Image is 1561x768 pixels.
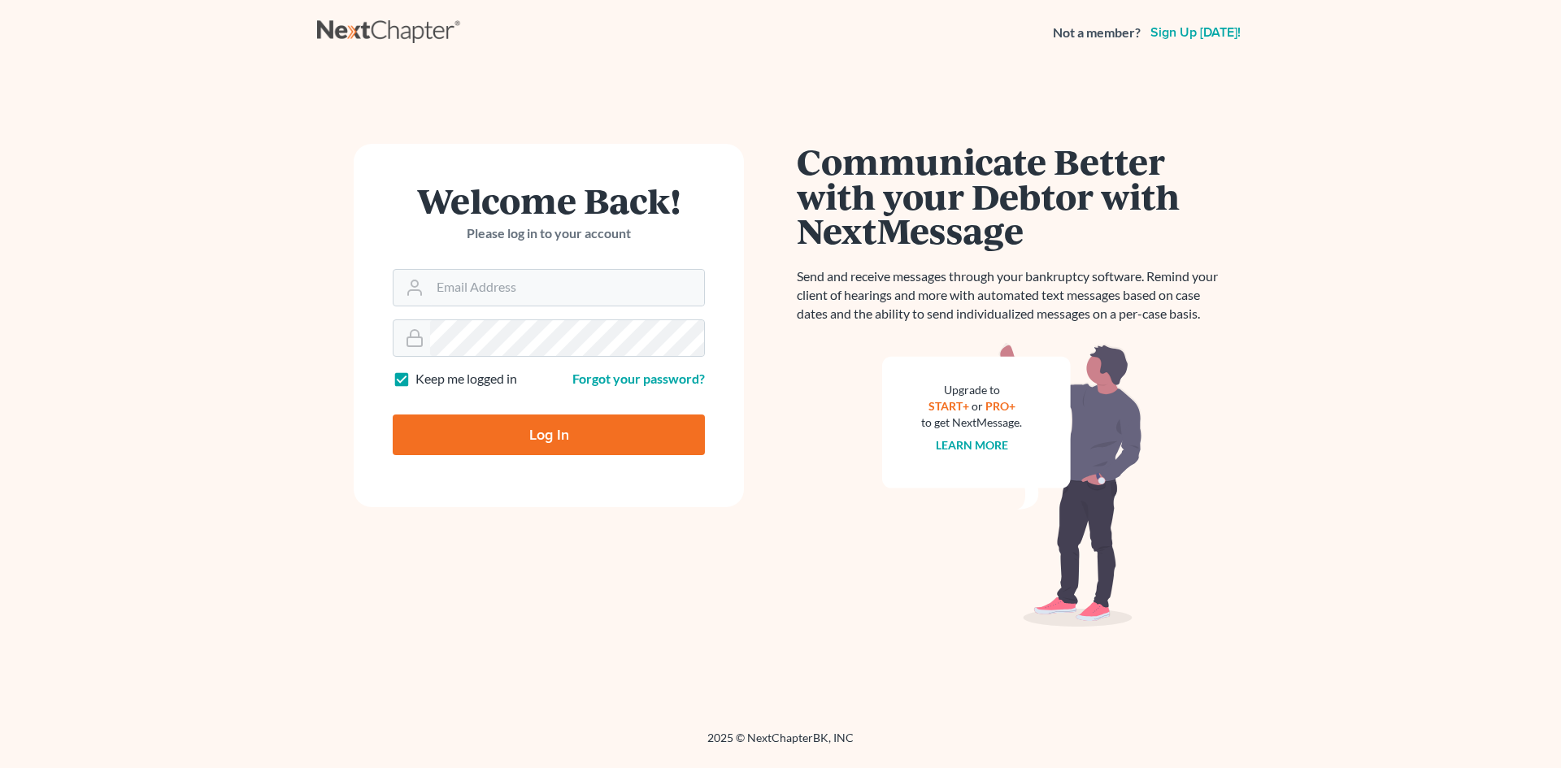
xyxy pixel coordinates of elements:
strong: Not a member? [1053,24,1141,42]
p: Send and receive messages through your bankruptcy software. Remind your client of hearings and mo... [797,267,1228,323]
input: Email Address [430,270,704,306]
span: or [972,399,983,413]
a: Sign up [DATE]! [1147,26,1244,39]
div: 2025 © NextChapterBK, INC [317,730,1244,759]
h1: Communicate Better with your Debtor with NextMessage [797,144,1228,248]
a: START+ [928,399,969,413]
a: PRO+ [985,399,1015,413]
a: Learn more [936,438,1008,452]
p: Please log in to your account [393,224,705,243]
img: nextmessage_bg-59042aed3d76b12b5cd301f8e5b87938c9018125f34e5fa2b7a6b67550977c72.svg [882,343,1142,627]
h1: Welcome Back! [393,183,705,218]
div: Upgrade to [921,382,1022,398]
a: Forgot your password? [572,371,705,386]
div: to get NextMessage. [921,414,1022,431]
input: Log In [393,414,705,455]
label: Keep me logged in [415,370,517,388]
